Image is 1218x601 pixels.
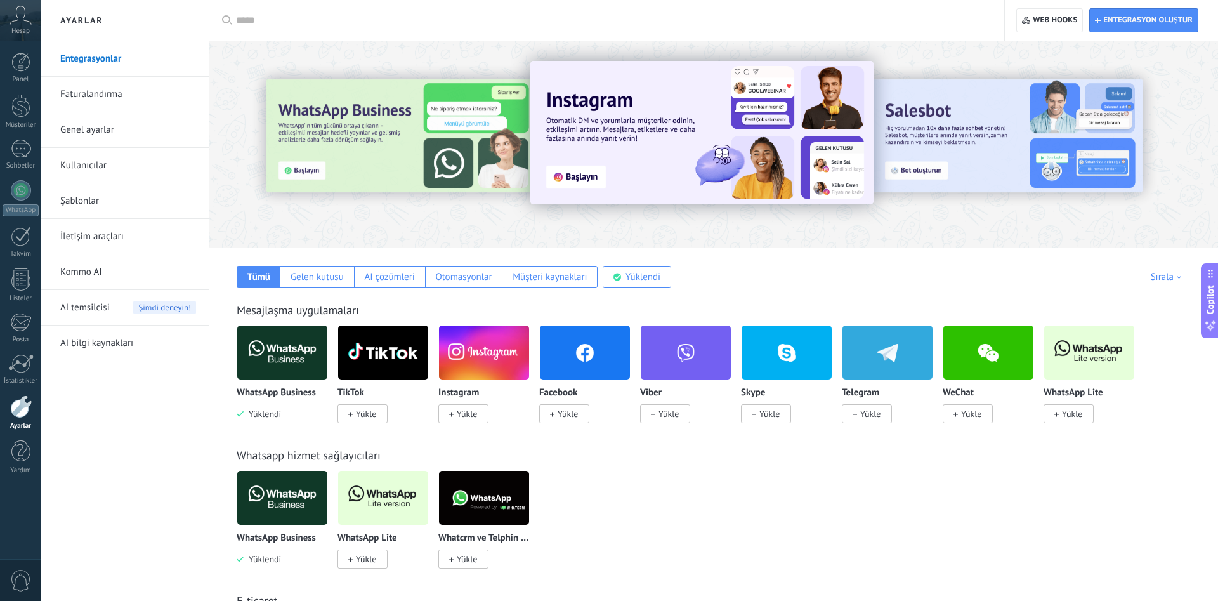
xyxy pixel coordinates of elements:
[237,470,337,584] div: WhatsApp Business
[3,204,39,216] div: WhatsApp
[3,466,39,475] div: Yardım
[41,290,209,326] li: AI temsilcisi
[60,254,196,290] a: Kommo AI
[741,325,842,439] div: Skype
[641,322,731,383] img: viber.png
[237,533,316,544] p: WhatsApp Business
[1103,15,1193,25] span: Entegrasyon oluştur
[3,162,39,170] div: Sohbetler
[41,183,209,219] li: Şablonlar
[742,322,832,383] img: skype.png
[1016,8,1083,32] button: Web hooks
[337,325,438,439] div: TikTok
[11,27,30,36] span: Hesap
[438,533,530,544] p: Whatcrm ve Telphin tarafından Whatsapp
[943,322,1033,383] img: wechat.png
[60,112,196,148] a: Genel ayarlar
[640,388,662,399] p: Viber
[337,533,397,544] p: WhatsApp Lite
[237,467,327,529] img: logo_main.png
[625,271,660,283] div: Yüklendi
[3,377,39,385] div: İstatistikler
[759,408,780,419] span: Yükle
[337,388,364,399] p: TikTok
[1089,8,1198,32] button: Entegrasyon oluştur
[41,254,209,290] li: Kommo AI
[356,553,376,565] span: Yükle
[3,294,39,303] div: Listeler
[266,79,536,192] img: Slide 3
[244,553,281,565] span: Yüklendi
[558,408,578,419] span: Yükle
[530,61,874,204] img: Slide 1
[539,325,640,439] div: Facebook
[1062,408,1082,419] span: Yükle
[438,388,479,399] p: Instagram
[457,553,477,565] span: Yükle
[435,271,492,283] div: Otomasyonlar
[237,325,337,439] div: WhatsApp Business
[1204,285,1217,314] span: Copilot
[237,303,359,317] a: Mesajlaşma uygulamaları
[133,301,196,314] span: Şimdi deneyin!
[291,271,344,283] div: Gelen kutusu
[439,322,529,383] img: instagram.png
[60,326,196,361] a: AI bilgi kaynakları
[60,41,196,77] a: Entegrasyonlar
[1044,325,1144,439] div: WhatsApp Lite
[943,388,974,399] p: WeChat
[41,219,209,254] li: İletişim araçları
[513,271,587,283] div: Müşteri kaynakları
[943,325,1044,439] div: WeChat
[337,470,438,584] div: WhatsApp Lite
[244,408,281,419] span: Yüklendi
[60,77,196,112] a: Faturalandırma
[364,271,414,283] div: AI çözümleri
[438,470,539,584] div: Whatcrm ve Telphin tarafından Whatsapp
[457,408,477,419] span: Yükle
[60,219,196,254] a: İletişim araçları
[539,388,577,399] p: Facebook
[338,467,428,529] img: logo_main.png
[872,79,1143,192] img: Slide 2
[3,121,39,129] div: Müşteriler
[60,290,110,326] span: AI temsilcisi
[640,325,741,439] div: Viber
[41,326,209,360] li: AI bilgi kaynakları
[1033,15,1077,25] span: Web hooks
[860,408,881,419] span: Yükle
[540,322,630,383] img: facebook.png
[237,388,316,399] p: WhatsApp Business
[842,325,943,439] div: Telegram
[658,408,679,419] span: Yükle
[41,112,209,148] li: Genel ayarlar
[237,322,327,383] img: logo_main.png
[247,271,270,283] div: Tümü
[961,408,981,419] span: Yükle
[338,322,428,383] img: logo_main.png
[842,388,879,399] p: Telegram
[438,325,539,439] div: Instagram
[3,250,39,258] div: Takvim
[741,388,765,399] p: Skype
[1044,388,1103,399] p: WhatsApp Lite
[41,41,209,77] li: Entegrasyonlar
[60,290,196,326] a: AI temsilcisiŞimdi deneyin!
[3,76,39,84] div: Panel
[41,77,209,112] li: Faturalandırma
[41,148,209,183] li: Kullanıcılar
[1044,322,1134,383] img: logo_main.png
[237,448,381,463] a: Whatsapp hizmet sağlayıcıları
[3,336,39,344] div: Posta
[60,183,196,219] a: Şablonlar
[439,467,529,529] img: logo_main.png
[3,422,39,430] div: Ayarlar
[356,408,376,419] span: Yükle
[842,322,933,383] img: telegram.png
[60,148,196,183] a: Kullanıcılar
[1151,271,1186,283] div: Sırala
